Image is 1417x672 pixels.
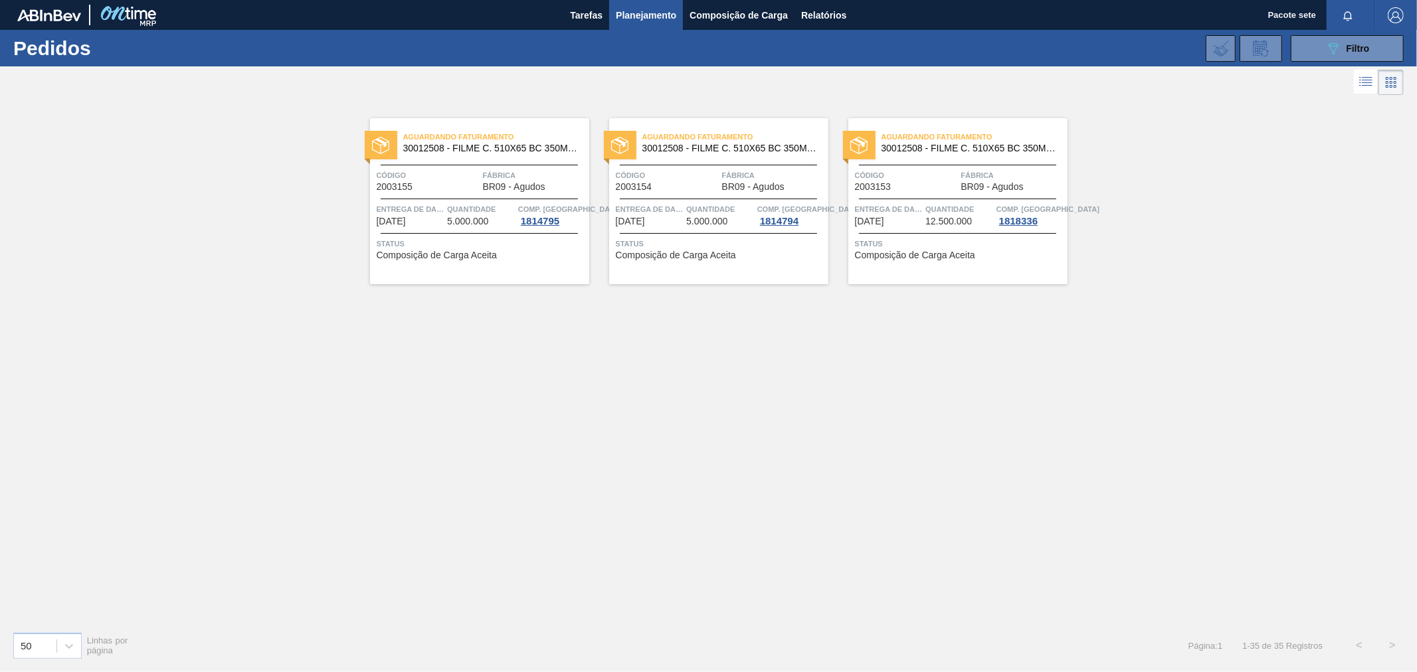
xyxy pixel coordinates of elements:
[616,171,646,179] font: Código
[1389,639,1395,651] font: >
[996,203,1064,226] a: Comp. [GEOGRAPHIC_DATA]1818336
[350,118,589,284] a: statusAguardando Faturamento30012508 - FILME C. 510X65 BC 350ML MP C18 429Código2003155FábricaBR0...
[855,205,931,213] font: Entrega de dados
[447,203,515,216] span: Quantidade
[377,216,406,226] font: [DATE]
[642,143,818,153] span: 30012508 - FILME C. 510X65 BC 350ML MP C18 429
[372,137,389,154] img: status
[483,169,586,182] span: Fábrica
[722,182,785,192] span: BR09 - Agudos
[1215,641,1218,651] font: :
[377,216,406,226] span: 10/09/2025
[1347,43,1370,54] font: Filtro
[757,205,860,213] font: Comp. [GEOGRAPHIC_DATA]
[855,216,884,226] span: 12/09/2025
[521,215,559,226] font: 1814795
[855,203,923,216] span: Entrega de dados
[483,182,545,192] span: BR09 - Agudos
[616,182,652,192] span: 2003154
[1356,639,1362,651] font: <
[616,205,692,213] font: Entrega de dados
[1274,641,1283,651] font: 35
[686,203,754,216] span: Quantidade
[882,143,1057,153] span: 30012508 - FILME C. 510X65 BC 350ML MP C18 429
[589,118,828,284] a: statusAguardando Faturamento30012508 - FILME C. 510X65 BC 350ML MP C18 429Código2003154FábricaBR0...
[722,181,785,192] font: BR09 - Agudos
[403,130,589,143] span: Aguardando Faturamento
[616,250,736,260] font: Composição de Carga Aceita
[570,10,603,21] font: Tarefas
[616,10,676,21] font: Planejamento
[447,205,496,213] font: Quantidade
[961,181,1024,192] font: BR09 - Agudos
[855,182,892,192] span: 2003153
[855,240,883,248] font: Status
[377,237,586,250] span: Status
[1188,641,1215,651] font: Página
[686,216,727,226] span: 5.000.000
[642,133,753,141] font: Aguardando Faturamento
[801,10,846,21] font: Relatórios
[996,203,1099,216] span: Comp. Carga
[616,237,825,250] span: Status
[642,130,828,143] span: Aguardando Faturamento
[377,171,407,179] font: Código
[882,130,1068,143] span: Aguardando Faturamento
[882,133,992,141] font: Aguardando Faturamento
[855,181,892,192] font: 2003153
[996,205,1099,213] font: Comp. [GEOGRAPHIC_DATA]
[518,203,621,216] span: Comp. Carga
[642,143,866,153] font: 30012508 - FILME C. 510X65 BC 350ML MP C18 429
[760,215,799,226] font: 1814794
[961,171,994,179] font: Fábrica
[403,143,579,153] span: 30012508 - FILME C. 510X65 BC 350ML MP C18 429
[1250,641,1260,651] font: 35
[616,216,645,226] span: 12/09/2025
[855,237,1064,250] span: Status
[403,133,514,141] font: Aguardando Faturamento
[616,169,719,182] span: Código
[616,203,684,216] span: Entrega de dados
[722,169,825,182] span: Fábrica
[483,171,516,179] font: Fábrica
[925,203,993,216] span: Quantidade
[1247,641,1250,651] font: -
[377,182,413,192] span: 2003155
[1262,641,1272,651] font: de
[757,203,825,226] a: Comp. [GEOGRAPHIC_DATA]1814794
[1343,629,1376,662] button: <
[377,250,497,260] font: Composição de Carga Aceita
[1218,641,1222,651] font: 1
[1378,70,1404,95] div: Visão em Cards
[850,137,868,154] img: status
[1354,70,1378,95] div: Visão em Lista
[377,205,453,213] font: Entrega de dados
[518,205,621,213] font: Comp. [GEOGRAPHIC_DATA]
[403,143,627,153] font: 30012508 - FILME C. 510X65 BC 350ML MP C18 429
[690,10,788,21] font: Composição de Carga
[611,137,628,154] img: status
[855,169,958,182] span: Código
[1327,6,1369,25] button: Notificações
[961,182,1024,192] span: BR09 - Agudos
[21,640,32,651] font: 50
[87,635,128,655] font: Linhas por página
[483,181,545,192] font: BR09 - Agudos
[377,181,413,192] font: 2003155
[686,216,727,226] font: 5.000.000
[855,250,975,260] font: Composição de Carga Aceita
[722,171,755,179] font: Fábrica
[1268,10,1316,20] font: Pacote sete
[925,205,974,213] font: Quantidade
[447,216,488,226] font: 5.000.000
[616,216,645,226] font: [DATE]
[855,171,885,179] font: Código
[616,181,652,192] font: 2003154
[1376,629,1409,662] button: >
[1206,35,1236,62] div: Importar Negociações dos Pedidos
[1240,35,1282,62] div: Solicitação de Revisão de Pedidos
[1388,7,1404,23] img: Sair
